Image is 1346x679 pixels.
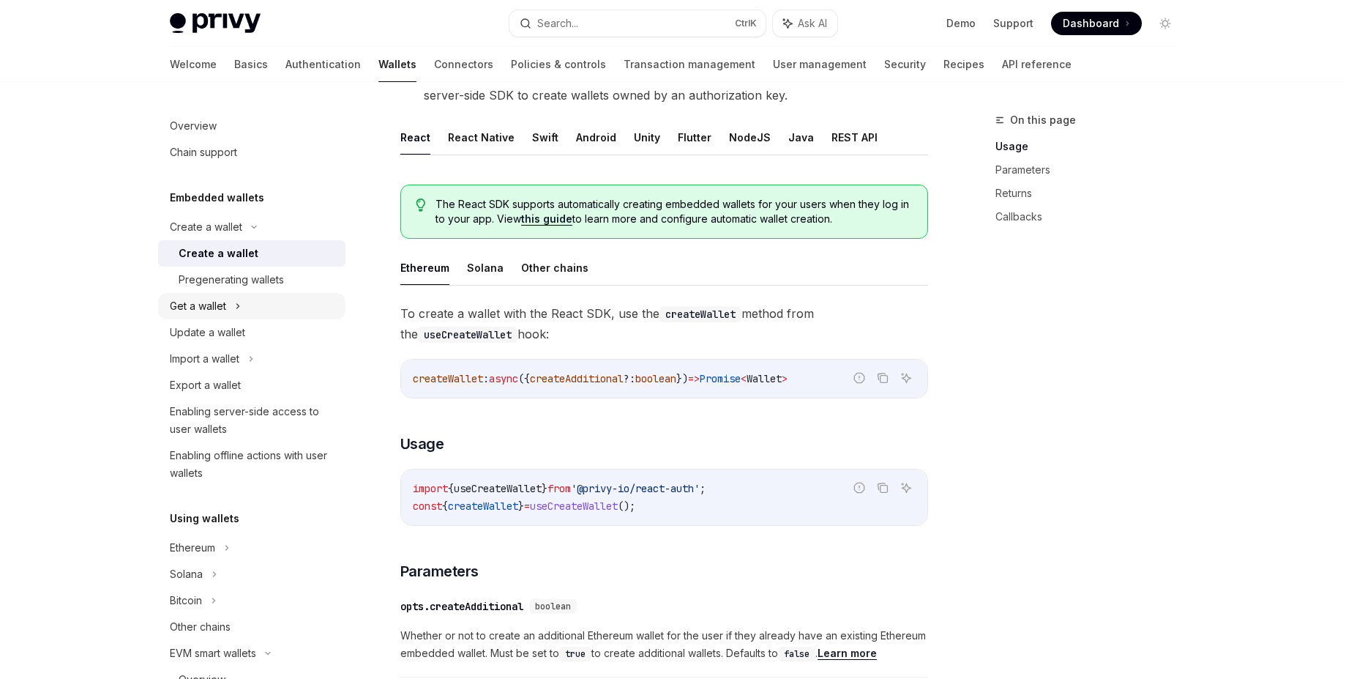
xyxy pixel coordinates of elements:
[818,647,877,660] a: Learn more
[518,372,530,385] span: ({
[624,47,755,82] a: Transaction management
[635,372,676,385] span: boolean
[170,13,261,34] img: light logo
[521,212,572,226] a: this guide
[170,447,337,482] div: Enabling offline actions with user wallets
[521,251,588,285] button: Other chains
[179,271,284,289] div: Pregenerating wallets
[943,47,984,82] a: Recipes
[735,18,757,29] span: Ctrl K
[448,120,515,155] button: React Native
[676,372,688,385] span: })
[170,350,239,368] div: Import a wallet
[158,372,345,398] a: Export a wallet
[873,368,892,387] button: Copy the contents from the code block
[413,372,483,385] span: createWallet
[400,627,928,662] span: Whether or not to create an additional Ethereum wallet for the user if they already have an exist...
[773,47,867,82] a: User management
[897,478,916,497] button: Ask AI
[234,47,268,82] a: Basics
[158,442,345,486] a: Enabling offline actions with user wallets
[873,478,892,497] button: Copy the contents from the code block
[170,297,226,315] div: Get a wallet
[454,482,542,495] span: useCreateWallet
[729,120,771,155] button: NodeJS
[530,500,618,513] span: useCreateWallet
[170,592,202,609] div: Bitcoin
[170,539,215,557] div: Ethereum
[400,434,444,454] span: Usage
[530,372,624,385] span: createAdditional
[1154,12,1177,35] button: Toggle dark mode
[483,372,489,385] span: :
[688,372,700,385] span: =>
[850,478,869,497] button: Report incorrect code
[897,368,916,387] button: Ask AI
[467,251,504,285] button: Solana
[624,372,635,385] span: ?:
[700,482,706,495] span: ;
[788,120,814,155] button: Java
[170,376,241,394] div: Export a wallet
[542,482,547,495] span: }
[511,47,606,82] a: Policies & controls
[1002,47,1072,82] a: API reference
[993,16,1033,31] a: Support
[170,618,231,636] div: Other chains
[995,182,1189,205] a: Returns
[576,120,616,155] button: Android
[547,482,571,495] span: from
[170,144,237,161] div: Chain support
[418,327,517,343] code: useCreateWallet
[1063,16,1119,31] span: Dashboard
[995,135,1189,158] a: Usage
[509,10,766,37] button: Search...CtrlK
[1010,111,1076,129] span: On this page
[170,117,217,135] div: Overview
[434,47,493,82] a: Connectors
[448,500,518,513] span: createWallet
[158,240,345,267] a: Create a wallet
[618,500,635,513] span: ();
[158,139,345,166] a: Chain support
[442,500,448,513] span: {
[170,47,217,82] a: Welcome
[158,614,345,640] a: Other chains
[778,647,815,661] code: false
[435,197,912,226] span: The React SDK supports automatically creating embedded wallets for your users when they log in to...
[378,47,416,82] a: Wallets
[782,372,788,385] span: >
[946,16,976,31] a: Demo
[850,368,869,387] button: Report incorrect code
[532,120,558,155] button: Swift
[747,372,782,385] span: Wallet
[170,189,264,207] h5: Embedded wallets
[400,303,928,344] span: To create a wallet with the React SDK, use the method from the hook:
[678,120,711,155] button: Flutter
[400,251,449,285] button: Ethereum
[170,218,242,236] div: Create a wallet
[659,306,741,322] code: createWallet
[995,205,1189,229] a: Callbacks
[158,319,345,346] a: Update a wallet
[518,500,524,513] span: }
[158,113,345,139] a: Overview
[400,561,479,582] span: Parameters
[179,245,258,262] div: Create a wallet
[559,647,591,661] code: true
[413,500,442,513] span: const
[535,601,571,612] span: boolean
[400,120,430,155] button: React
[489,372,518,385] span: async
[400,599,523,614] div: opts.createAdditional
[170,645,256,662] div: EVM smart wallets
[170,403,337,438] div: Enabling server-side access to user wallets
[571,482,700,495] span: '@privy-io/react-auth'
[798,16,827,31] span: Ask AI
[158,398,345,442] a: Enabling server-side access to user wallets
[448,482,454,495] span: {
[537,15,578,32] div: Search...
[995,158,1189,182] a: Parameters
[634,120,660,155] button: Unity
[700,372,741,385] span: Promise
